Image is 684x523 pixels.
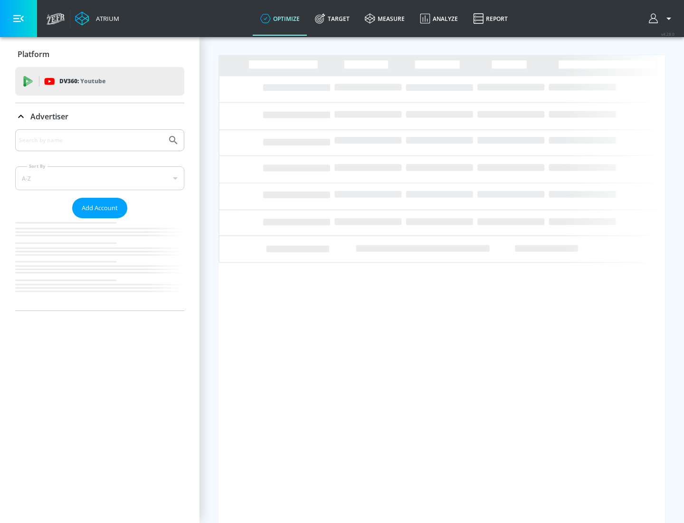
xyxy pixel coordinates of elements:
[15,129,184,310] div: Advertiser
[253,1,307,36] a: optimize
[18,49,49,59] p: Platform
[15,166,184,190] div: A-Z
[27,163,47,169] label: Sort By
[19,134,163,146] input: Search by name
[82,203,118,213] span: Add Account
[80,76,105,86] p: Youtube
[15,67,184,96] div: DV360: Youtube
[75,11,119,26] a: Atrium
[59,76,105,87] p: DV360:
[465,1,515,36] a: Report
[307,1,357,36] a: Target
[92,14,119,23] div: Atrium
[661,31,674,37] span: v 4.28.0
[15,218,184,310] nav: list of Advertiser
[30,111,68,122] p: Advertiser
[15,41,184,68] div: Platform
[72,198,127,218] button: Add Account
[357,1,412,36] a: measure
[412,1,465,36] a: Analyze
[15,103,184,130] div: Advertiser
